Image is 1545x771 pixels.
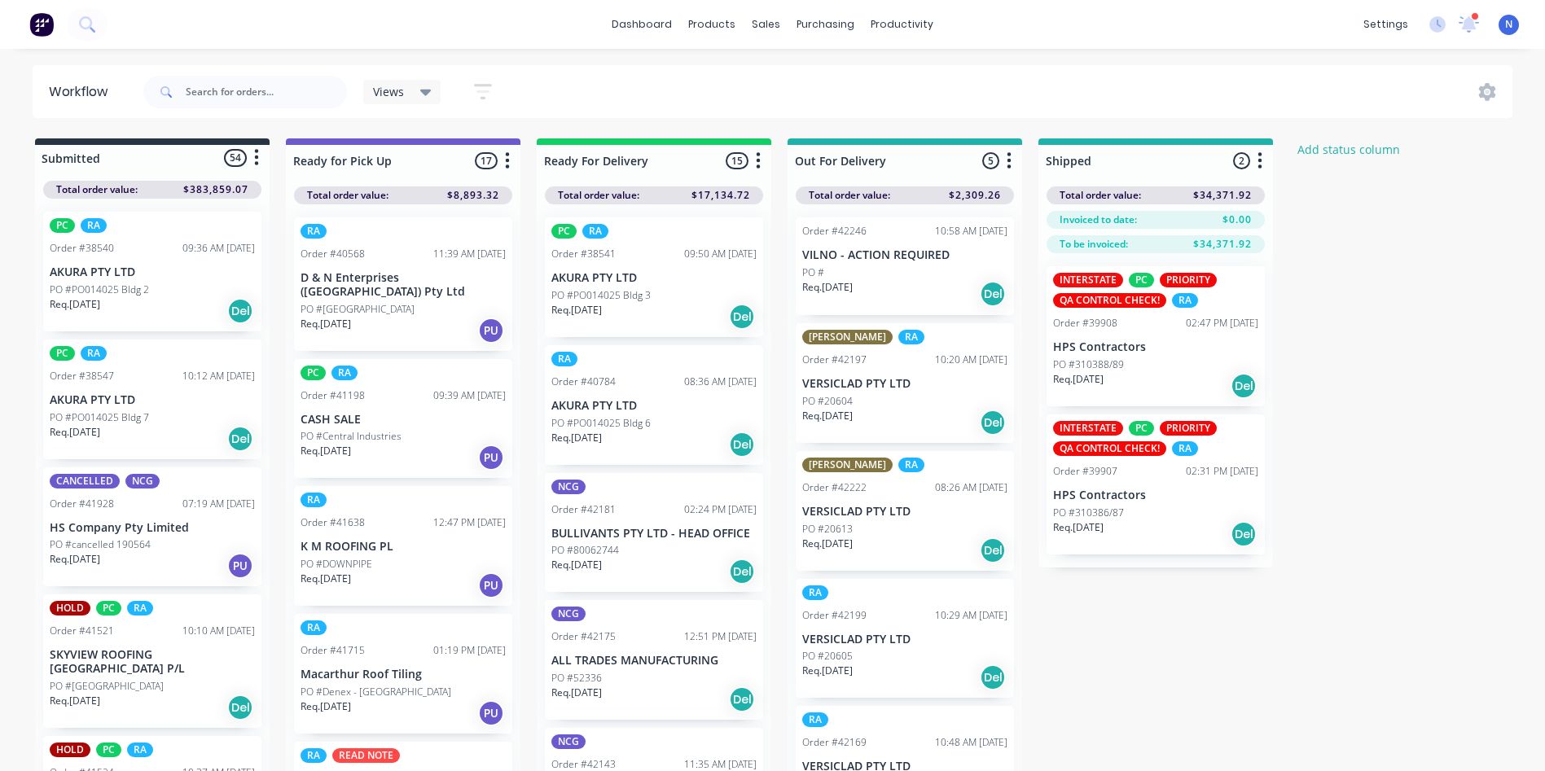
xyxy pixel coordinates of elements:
p: Req. [DATE] [802,664,853,678]
div: Del [980,664,1006,690]
div: 02:31 PM [DATE] [1186,464,1258,479]
div: PC [50,218,75,233]
div: 10:20 AM [DATE] [935,353,1007,367]
div: READ NOTE [332,748,400,763]
div: Order #41521 [50,624,114,638]
div: RA [331,366,358,380]
div: Del [980,281,1006,307]
div: 09:50 AM [DATE] [684,247,757,261]
p: PO #20605 [802,649,853,664]
div: Order #42222 [802,480,867,495]
div: RA [127,743,153,757]
div: INTERSTATEPCPRIORITYQA CONTROL CHECK!RAOrder #3990702:31 PM [DATE]HPS ContractorsPO #310386/87Req... [1047,414,1265,554]
div: PCRAOrder #3854710:12 AM [DATE]AKURA PTY LTDPO #PO014025 Bldg 7Req.[DATE]Del [43,340,261,459]
p: PO #cancelled 190564 [50,537,151,552]
div: Order #41928 [50,497,114,511]
div: PC [1129,421,1154,436]
div: PU [227,553,253,579]
p: Req. [DATE] [551,431,602,445]
div: Del [227,426,253,452]
p: BULLIVANTS PTY LTD - HEAD OFFICE [551,527,757,541]
div: RA [81,346,107,361]
div: PCRAOrder #3854009:36 AM [DATE]AKURA PTY LTDPO #PO014025 Bldg 2Req.[DATE]Del [43,212,261,331]
p: AKURA PTY LTD [50,265,255,279]
div: PC [1129,273,1154,287]
div: RA [1172,441,1198,456]
button: Add status column [1289,138,1409,160]
div: Order #42199 [802,608,867,623]
div: 02:47 PM [DATE] [1186,316,1258,331]
div: Order #39907 [1053,464,1117,479]
p: PO #Denex - [GEOGRAPHIC_DATA] [301,685,451,699]
p: Req. [DATE] [551,558,602,572]
div: Del [980,537,1006,563]
span: $34,371.92 [1193,188,1252,203]
p: Req. [DATE] [50,425,100,440]
div: Order #42197 [802,353,867,367]
div: PCRAOrder #3854109:50 AM [DATE]AKURA PTY LTDPO #PO014025 Bldg 3Req.[DATE]Del [545,217,763,337]
p: PO #PO014025 Bldg 6 [551,416,651,431]
div: productivity [862,12,941,37]
div: PC [96,601,121,615]
div: Order #42175 [551,629,616,644]
span: To be invoiced: [1060,237,1128,252]
p: PO #DOWNPIPE [301,557,372,572]
div: 01:19 PM [DATE] [433,643,506,658]
span: N [1505,17,1512,32]
div: RAOrder #4078408:36 AM [DATE]AKURA PTY LTDPO #PO014025 Bldg 6Req.[DATE]Del [545,345,763,465]
p: PO #310386/87 [1053,506,1124,520]
p: SKYVIEW ROOFING [GEOGRAPHIC_DATA] P/L [50,648,255,676]
div: Order #41715 [301,643,365,658]
div: 12:47 PM [DATE] [433,515,506,530]
p: VILNO - ACTION REQUIRED [802,248,1007,262]
p: Req. [DATE] [1053,520,1104,535]
div: RAOrder #4163812:47 PM [DATE]K M ROOFING PLPO #DOWNPIPEReq.[DATE]PU [294,486,512,606]
div: PRIORITY [1160,421,1217,436]
div: RA [802,585,828,600]
p: PO #80062744 [551,543,619,558]
div: 10:12 AM [DATE] [182,369,255,383]
div: 07:19 AM [DATE] [182,497,255,511]
p: PO #310388/89 [1053,357,1124,372]
div: INTERSTATE [1053,273,1123,287]
div: RA [81,218,107,233]
div: QA CONTROL CHECK! [1053,441,1166,456]
p: Req. [DATE] [50,552,100,567]
span: $383,859.07 [183,182,248,197]
p: HS Company Pty Limited [50,521,255,535]
div: PCRAOrder #4119809:39 AM [DATE]CASH SALEPO #Central IndustriesReq.[DATE]PU [294,359,512,479]
div: RA [127,601,153,615]
div: purchasing [788,12,862,37]
span: Total order value: [558,188,639,203]
div: HOLDPCRAOrder #4152110:10 AM [DATE]SKYVIEW ROOFING [GEOGRAPHIC_DATA] P/LPO #[GEOGRAPHIC_DATA]Req.... [43,594,261,728]
div: Del [980,410,1006,436]
div: Order #40784 [551,375,616,389]
div: Order #41638 [301,515,365,530]
div: Del [1231,373,1257,399]
span: $8,893.32 [447,188,499,203]
input: Search for orders... [186,76,347,108]
div: NCGOrder #4218102:24 PM [DATE]BULLIVANTS PTY LTD - HEAD OFFICEPO #80062744Req.[DATE]Del [545,473,763,593]
p: HPS Contractors [1053,340,1258,354]
span: $17,134.72 [691,188,750,203]
div: Order #39908 [1053,316,1117,331]
div: 10:10 AM [DATE] [182,624,255,638]
div: Order #38540 [50,241,114,256]
div: Del [729,431,755,458]
div: PU [478,572,504,598]
div: RAOrder #4056811:39 AM [DATE]D & N Enterprises ([GEOGRAPHIC_DATA]) Pty LtdPO #[GEOGRAPHIC_DATA]Re... [294,217,512,351]
span: Total order value: [307,188,388,203]
div: settings [1355,12,1416,37]
div: 08:36 AM [DATE] [684,375,757,389]
p: Req. [DATE] [1053,372,1104,387]
div: 11:39 AM [DATE] [433,247,506,261]
span: Total order value: [1060,188,1141,203]
div: CANCELLED [50,474,120,488]
p: Req. [DATE] [301,699,351,714]
p: PO #20604 [802,394,853,409]
p: PO #52336 [551,671,602,686]
div: PC [551,224,577,239]
p: PO #Central Industries [301,429,402,444]
div: [PERSON_NAME] [802,458,893,472]
div: Workflow [49,82,116,102]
